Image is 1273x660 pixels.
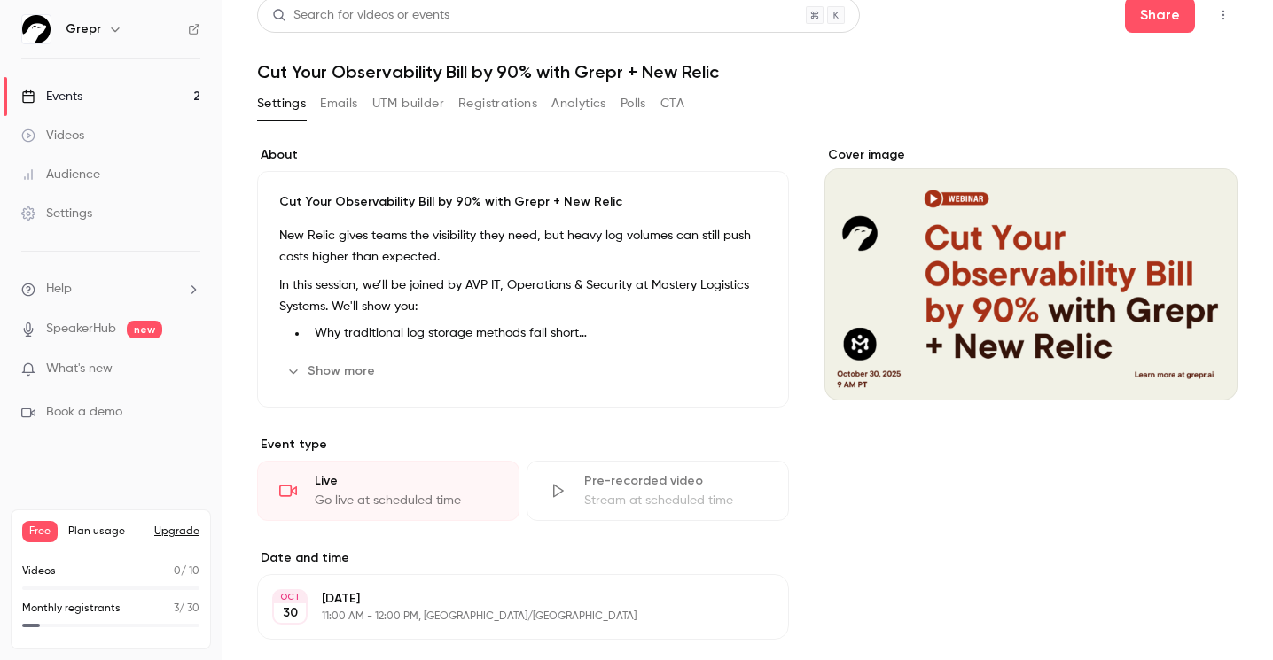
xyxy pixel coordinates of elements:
[21,88,82,105] div: Events
[257,89,306,118] button: Settings
[174,603,179,614] span: 3
[21,205,92,222] div: Settings
[21,280,200,299] li: help-dropdown-opener
[320,89,357,118] button: Emails
[279,357,386,385] button: Show more
[257,146,789,164] label: About
[66,20,101,38] h6: Grepr
[22,563,56,579] p: Videos
[621,89,646,118] button: Polls
[46,280,72,299] span: Help
[257,61,1238,82] h1: Cut Your Observability Bill by 90% with Grepr + New Relic
[279,193,767,211] p: Cut Your Observability Bill by 90% with Grepr + New Relic
[824,146,1238,164] label: Cover image
[660,89,684,118] button: CTA
[22,15,51,43] img: Grepr
[154,524,199,539] button: Upgrade
[21,127,84,144] div: Videos
[174,563,199,579] p: / 10
[322,590,695,608] p: [DATE]
[458,89,537,118] button: Registrations
[315,472,497,490] div: Live
[279,275,767,317] p: In this session, we’ll be joined by AVP IT, Operations & Security at Mastery Logistics Systems. W...
[257,461,519,521] div: LiveGo live at scheduled time
[279,225,767,268] p: New Relic gives teams the visibility they need, but heavy log volumes can still push costs higher...
[46,360,113,378] span: What's new
[174,566,181,577] span: 0
[257,436,789,454] p: Event type
[274,591,306,603] div: OCT
[46,403,122,422] span: Book a demo
[283,604,298,622] p: 30
[22,521,58,542] span: Free
[127,321,162,338] span: new
[527,461,789,521] div: Pre-recorded videoStream at scheduled time
[315,492,497,509] div: Go live at scheduled time
[22,601,121,617] p: Monthly registrants
[46,320,116,338] a: SpeakerHub
[824,146,1238,400] section: Cover image
[174,601,199,617] p: / 30
[584,472,767,490] div: Pre-recorded video
[322,610,695,624] p: 11:00 AM - 12:00 PM, [GEOGRAPHIC_DATA]/[GEOGRAPHIC_DATA]
[584,492,767,509] div: Stream at scheduled time
[257,549,789,567] label: Date and time
[308,324,767,343] li: Why traditional log storage methods fall short
[551,89,606,118] button: Analytics
[372,89,444,118] button: UTM builder
[68,524,144,539] span: Plan usage
[272,6,449,25] div: Search for videos or events
[21,166,100,183] div: Audience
